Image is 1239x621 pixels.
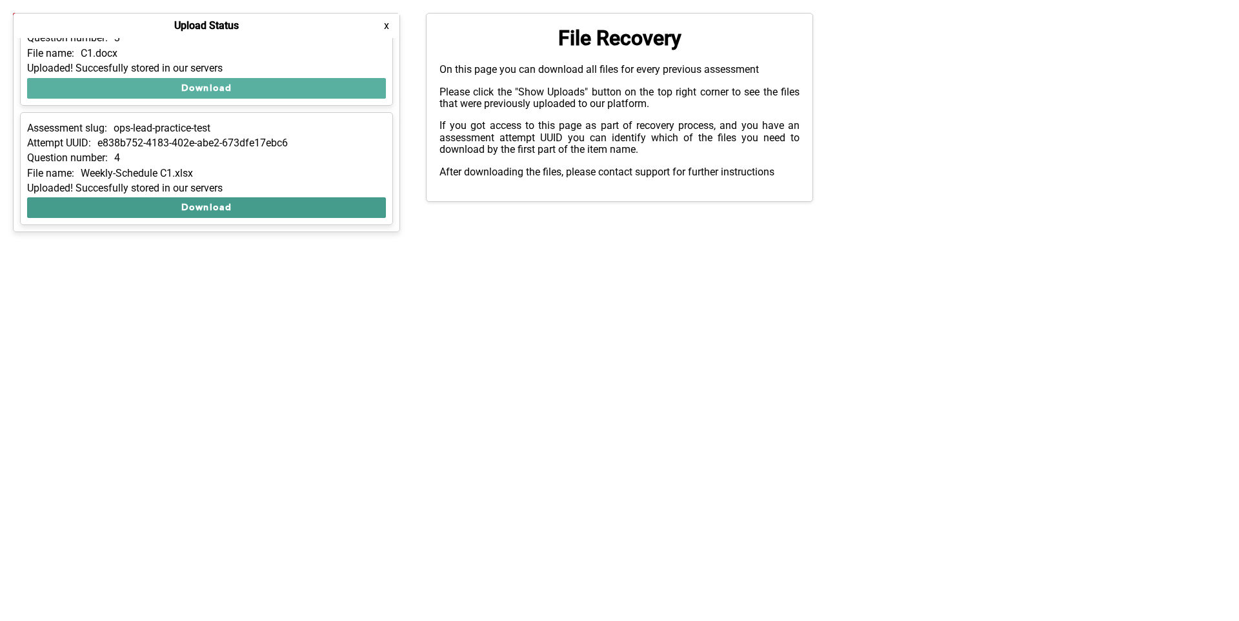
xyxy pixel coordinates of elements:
[439,86,800,110] p: Please click the "Show Uploads" button on the top right corner to see the files that were previou...
[380,19,393,32] button: x
[439,120,800,155] p: If you got access to this page as part of recovery process, and you have an assessment attempt UU...
[81,48,117,59] p: C1.docx
[27,63,386,74] div: Uploaded! Succesfully stored in our servers
[439,26,800,50] h1: File Recovery
[114,152,120,164] p: 4
[27,32,108,44] p: Question number:
[439,64,800,75] p: On this page you can download all files for every previous assessment
[114,123,210,134] p: ops-lead-practice-test
[27,152,108,164] p: Question number:
[81,168,193,179] p: Weekly-Schedule C1.xlsx
[27,123,107,134] p: Assessment slug:
[439,166,800,178] p: After downloading the files, please contact support for further instructions
[27,182,386,194] div: Uploaded! Succesfully stored in our servers
[27,168,74,179] p: File name:
[13,13,126,34] button: Show Uploads
[174,20,239,32] h4: Upload Status
[27,197,386,218] button: Download
[27,78,386,99] button: Download
[27,137,91,149] p: Attempt UUID:
[27,48,74,59] p: File name:
[97,137,288,149] p: e838b752-4183-402e-abe2-673dfe17ebc6
[114,32,120,44] p: 3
